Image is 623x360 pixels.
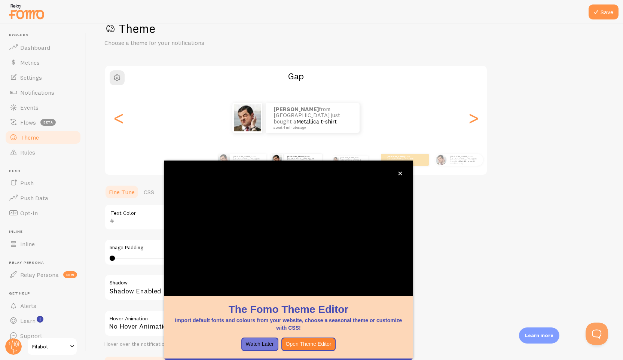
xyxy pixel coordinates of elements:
span: Push [9,169,82,174]
span: Support [20,332,42,339]
img: Fomo [436,154,446,165]
div: No Hover Animation [104,310,329,336]
h1: The Fomo Theme Editor [173,302,404,317]
span: Theme [20,134,39,141]
strong: [PERSON_NAME] [387,155,405,158]
span: Opt-In [20,209,38,217]
small: about 4 minutes ago [387,163,416,164]
a: Flows beta [4,115,82,130]
span: Events [20,104,39,111]
a: Relay Persona new [4,267,82,282]
span: new [63,271,77,278]
span: Dashboard [20,44,50,51]
div: Shadow Enabled [104,274,329,302]
span: Get Help [9,291,82,296]
p: Choose a theme for your notifications [104,39,284,47]
a: Inline [4,237,82,251]
a: Settings [4,70,82,85]
a: Dashboard [4,40,82,55]
svg: <p>Watch New Feature Tutorials!</p> [37,316,43,323]
a: Opt-In [4,205,82,220]
a: Push Data [4,190,82,205]
span: beta [40,119,56,126]
span: Flows [20,119,36,126]
a: Notifications [4,85,82,100]
a: Metallica t-shirt [396,160,412,163]
img: Fomo [333,157,339,163]
a: Support [4,328,82,343]
h1: Theme [104,21,605,36]
div: Hover over the notification for preview [104,341,329,348]
p: Learn more [525,332,553,339]
img: Fomo [271,154,282,165]
button: Watch Later [241,338,278,351]
strong: [PERSON_NAME] [340,156,355,159]
p: from [GEOGRAPHIC_DATA] just bought a [274,106,352,129]
span: Learn [20,317,36,324]
span: Settings [20,74,42,81]
small: about 4 minutes ago [274,126,350,129]
img: fomo-relay-logo-orange.svg [8,2,45,21]
span: Push [20,179,34,187]
a: Push [4,176,82,190]
strong: [PERSON_NAME] [450,155,468,158]
iframe: Help Scout Beacon - Open [586,323,608,345]
p: from [GEOGRAPHIC_DATA] just bought a [450,155,480,164]
strong: [PERSON_NAME] [274,106,319,113]
a: Events [4,100,82,115]
small: about 4 minutes ago [450,163,479,164]
a: Learn [4,313,82,328]
a: Metrics [4,55,82,70]
a: CSS [139,184,159,199]
p: from [GEOGRAPHIC_DATA] just bought a [387,155,417,164]
span: Metrics [20,59,40,66]
span: Alerts [20,302,36,309]
span: Filabot [32,342,68,351]
span: Push Data [20,194,48,202]
span: Pop-ups [9,33,82,38]
a: Metallica t-shirt [459,160,475,163]
span: Rules [20,149,35,156]
a: Theme [4,130,82,145]
span: Inline [20,240,35,248]
strong: [PERSON_NAME] [233,155,251,158]
span: Relay Persona [9,260,82,265]
span: Inline [9,229,82,234]
img: Fomo [218,154,230,166]
strong: [PERSON_NAME] [287,155,305,158]
div: Learn more [519,327,559,344]
a: Metallica t-shirt [242,160,258,163]
a: Metallica t-shirt [296,118,337,125]
span: Notifications [20,89,54,96]
div: Next slide [469,91,478,145]
a: Filabot [27,338,77,356]
div: Previous slide [114,91,123,145]
a: Metallica t-shirt [296,160,312,163]
img: Fomo [234,104,261,131]
p: from [GEOGRAPHIC_DATA] just bought a [233,155,263,164]
a: Fine Tune [104,184,139,199]
span: Relay Persona [20,271,59,278]
p: from [GEOGRAPHIC_DATA] just bought a [340,156,365,164]
a: Alerts [4,298,82,313]
button: Open Theme Editor [281,338,336,351]
p: from [GEOGRAPHIC_DATA] just bought a [287,155,319,164]
p: Import default fonts and colours from your website, choose a seasonal theme or customize with CSS! [173,317,404,332]
a: Rules [4,145,82,160]
h2: Gap [105,70,487,82]
div: The Fomo Theme EditorImport default fonts and colours from your website, choose a seasonal theme ... [164,161,413,360]
label: Image Padding [110,244,324,251]
button: close, [396,170,404,177]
